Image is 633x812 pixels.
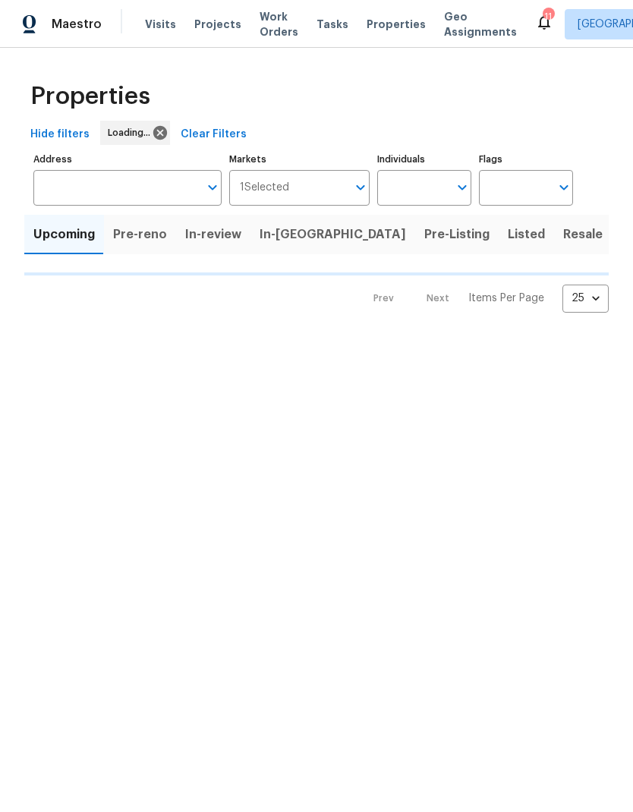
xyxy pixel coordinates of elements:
[543,9,553,24] div: 11
[260,9,298,39] span: Work Orders
[444,9,517,39] span: Geo Assignments
[452,177,473,198] button: Open
[30,125,90,144] span: Hide filters
[553,177,575,198] button: Open
[229,155,370,164] label: Markets
[562,279,609,318] div: 25
[52,17,102,32] span: Maestro
[108,125,156,140] span: Loading...
[377,155,471,164] label: Individuals
[33,224,95,245] span: Upcoming
[240,181,289,194] span: 1 Selected
[33,155,222,164] label: Address
[479,155,573,164] label: Flags
[350,177,371,198] button: Open
[194,17,241,32] span: Projects
[468,291,544,306] p: Items Per Page
[113,224,167,245] span: Pre-reno
[260,224,406,245] span: In-[GEOGRAPHIC_DATA]
[202,177,223,198] button: Open
[359,285,609,313] nav: Pagination Navigation
[508,224,545,245] span: Listed
[185,224,241,245] span: In-review
[181,125,247,144] span: Clear Filters
[424,224,490,245] span: Pre-Listing
[100,121,170,145] div: Loading...
[367,17,426,32] span: Properties
[316,19,348,30] span: Tasks
[175,121,253,149] button: Clear Filters
[563,224,603,245] span: Resale
[145,17,176,32] span: Visits
[30,89,150,104] span: Properties
[24,121,96,149] button: Hide filters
